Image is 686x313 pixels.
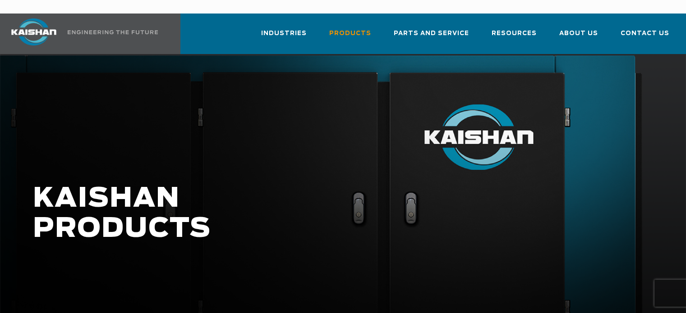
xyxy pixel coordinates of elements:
span: Resources [492,28,537,39]
a: Contact Us [621,22,669,52]
span: Contact Us [621,28,669,39]
img: Engineering the future [68,30,158,34]
a: Parts and Service [394,22,469,52]
a: About Us [559,22,598,52]
a: Resources [492,22,537,52]
span: Industries [261,28,307,39]
h1: KAISHAN PRODUCTS [33,184,548,244]
span: Products [329,28,371,39]
span: About Us [559,28,598,39]
a: Industries [261,22,307,52]
a: Products [329,22,371,52]
span: Parts and Service [394,28,469,39]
